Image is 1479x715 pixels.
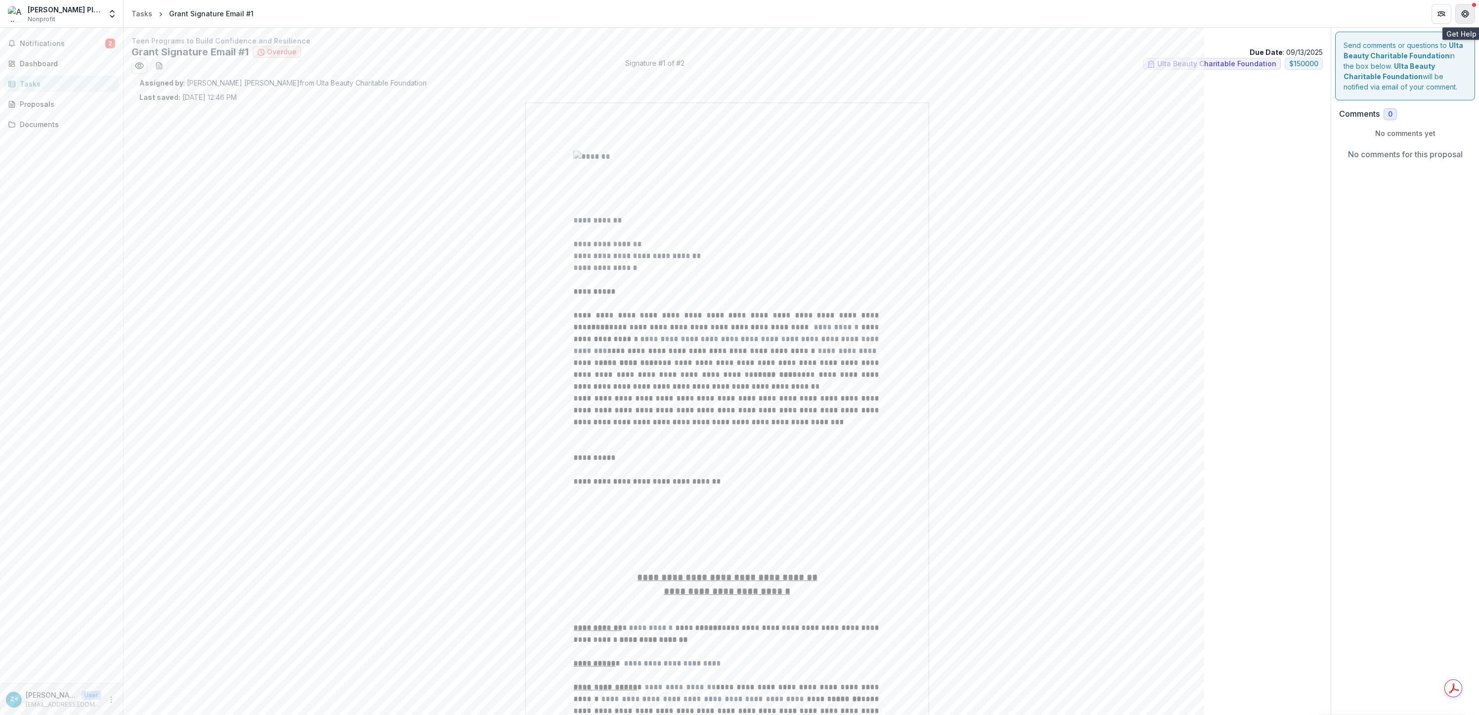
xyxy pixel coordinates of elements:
[28,15,55,24] span: Nonprofit
[1289,60,1318,68] span: $ 150000
[1339,109,1380,119] h2: Comments
[20,58,111,69] div: Dashboard
[625,58,685,74] span: Signature #1 of #2
[139,79,183,87] strong: Assigned by
[139,93,180,101] strong: Last saved:
[20,119,111,130] div: Documents
[26,700,101,709] p: [EMAIL_ADDRESS][DOMAIN_NAME]
[4,76,119,92] a: Tasks
[169,8,254,19] div: Grant Signature Email #1
[131,58,147,74] button: Preview b59108e8-6097-4154-9fbc-b6041ae86386.pdf
[1250,48,1283,56] strong: Due Date
[4,55,119,72] a: Dashboard
[28,4,101,15] div: [PERSON_NAME] Planetarium
[267,48,297,56] span: Overdue
[139,78,1315,88] p: : [PERSON_NAME] [PERSON_NAME] from Ulta Beauty Charitable Foundation
[1250,47,1323,57] p: : 09/13/2025
[20,99,111,109] div: Proposals
[1455,4,1475,24] button: Get Help
[1339,128,1471,138] p: No comments yet
[1388,110,1392,119] span: 0
[1157,60,1276,68] span: Ulta Beauty Charitable Foundation
[81,691,101,700] p: User
[20,79,111,89] div: Tasks
[131,46,249,58] h2: Grant Signature Email #1
[151,58,167,74] button: download-word-button
[105,4,119,24] button: Open entity switcher
[10,696,18,703] div: Zoey Bergstrom <zbergstrom@adlerplanetarium.org>
[4,116,119,133] a: Documents
[105,39,115,48] span: 2
[128,6,258,21] nav: breadcrumb
[128,6,156,21] a: Tasks
[131,36,1323,46] p: Teen Programs to Build Confidence and Resilience
[8,6,24,22] img: Adler Planetarium
[131,8,152,19] div: Tasks
[4,96,119,112] a: Proposals
[139,92,237,102] p: [DATE] 12:46 PM
[26,690,77,700] p: [PERSON_NAME] <[EMAIL_ADDRESS][DOMAIN_NAME]>
[1432,4,1451,24] button: Partners
[4,36,119,51] button: Notifications2
[1348,148,1463,160] p: No comments for this proposal
[105,694,117,706] button: More
[1335,32,1475,100] div: Send comments or questions to in the box below. will be notified via email of your comment.
[20,40,105,48] span: Notifications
